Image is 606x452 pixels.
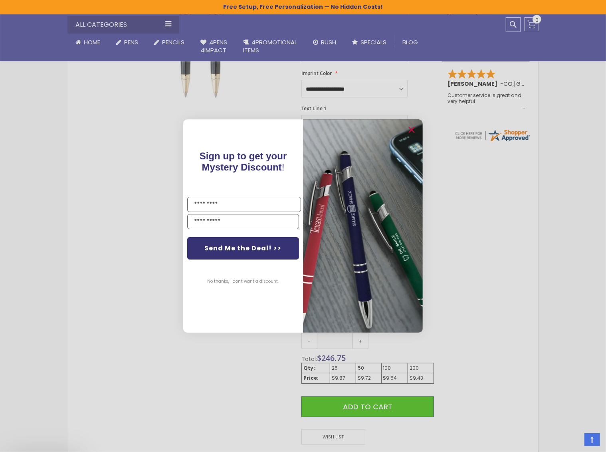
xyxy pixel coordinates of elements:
[200,151,287,172] span: !
[405,123,418,136] button: Close dialog
[303,119,423,332] img: pop-up-image
[200,151,287,172] span: Sign up to get your Mystery Discount
[187,237,299,260] button: Send Me the Deal! >>
[204,272,283,291] button: No thanks, I don't want a discount.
